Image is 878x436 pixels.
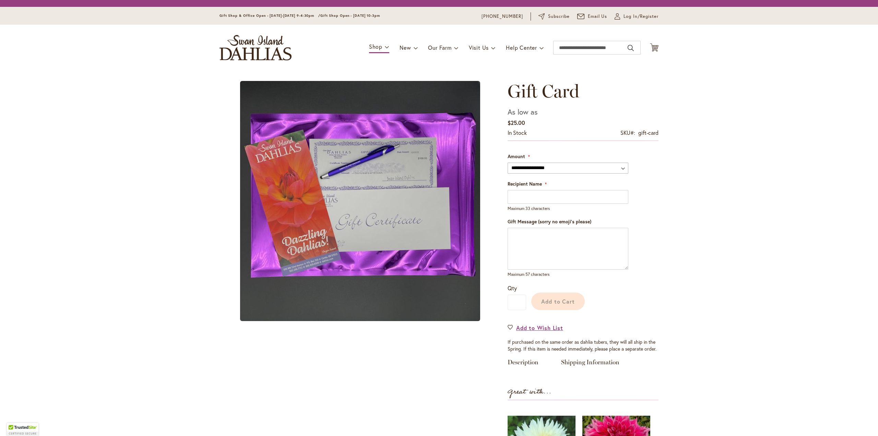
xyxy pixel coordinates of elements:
[624,13,658,20] span: Log In/Register
[615,13,658,20] a: Log In/Register
[240,81,480,321] img: main product photo
[548,13,570,20] span: Subscribe
[628,43,634,54] button: Search
[482,13,523,20] a: [PHONE_NUMBER]
[516,324,563,332] span: Add to Wish List
[508,107,538,117] span: As low as
[508,284,517,292] span: Qty
[620,129,635,136] strong: SKU
[588,13,607,20] span: Email Us
[7,423,38,436] div: TrustedSite Certified
[508,324,563,332] a: Add to Wish List
[538,13,570,20] a: Subscribe
[577,13,607,20] a: Email Us
[219,13,320,18] span: Gift Shop & Office Open - [DATE]-[DATE] 9-4:30pm /
[508,339,658,352] p: If purchased on the same order as dahlia tubers, they will all ship in the Spring. If this item i...
[428,44,451,51] span: Our Farm
[508,359,658,369] div: Detailed Product Info
[508,271,628,277] p: Maximum 57 characters
[561,359,619,369] a: Shipping Information
[320,13,380,18] span: Gift Shop Open - [DATE] 10-3pm
[508,180,542,187] span: Recipient Name
[638,129,658,137] div: gift-card
[508,129,527,136] span: In stock
[508,218,591,225] span: Gift Message (sorry no emoji's please)
[369,43,382,50] span: Shop
[469,44,489,51] span: Visit Us
[508,119,525,126] span: $25.00
[219,35,292,60] a: store logo
[508,359,538,369] a: Description
[400,44,411,51] span: New
[508,129,527,137] div: Availability
[508,153,525,160] span: Amount
[508,80,579,102] span: Gift Card
[508,205,628,211] p: Maximum 33 characters
[506,44,537,51] span: Help Center
[508,386,551,398] strong: Great with...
